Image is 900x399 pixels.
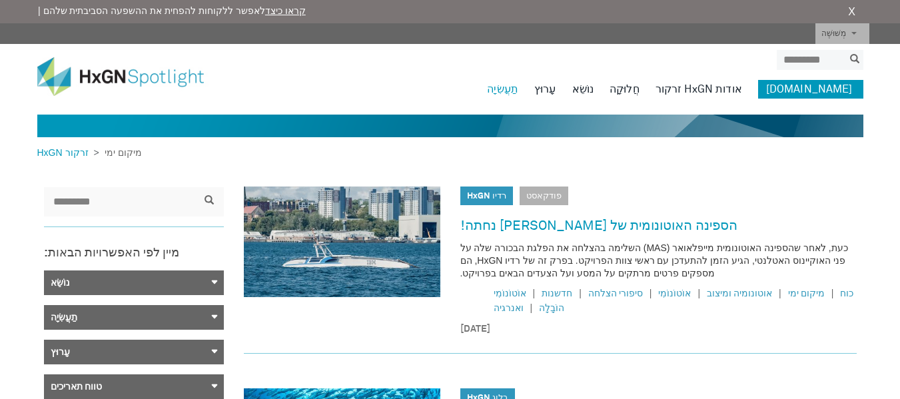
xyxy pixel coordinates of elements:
[610,84,640,95] font: חֲלוּקָה
[487,84,518,95] font: תַעֲשִׂיָה
[51,346,70,357] font: עָרוּץ
[51,381,103,392] font: טווח תאריכים
[105,147,142,158] font: מיקום ימי
[539,304,564,313] a: הוֹבָלָה
[44,305,224,330] a: תַעֲשִׂיָה
[697,288,700,298] font: |
[460,219,737,232] font: הספינה האוטונומית של [PERSON_NAME] נחתה!
[467,192,506,200] a: רדיו HxGN
[758,80,863,99] a: [DOMAIN_NAME]
[460,242,848,278] font: כעת, לאחר שהספינה האוטונומית מייפלאואר (MAS) השלימה בהצלחה את הפלגת הבכורה שלה על פני האוקיינוס ​...
[831,288,834,298] font: |
[44,270,224,295] a: נוֹשֵׂא
[460,324,490,334] font: [DATE]
[460,215,737,236] a: הספינה האוטונומית של [PERSON_NAME] נחתה!
[815,23,869,44] a: מְשׁוּשֶׁה
[494,289,526,298] a: אוֹטוֹנוֹמִי
[766,84,853,95] font: [DOMAIN_NAME]
[530,302,533,313] font: |
[650,288,652,298] font: |
[848,6,855,17] font: X
[707,289,772,298] a: אוטונומיה ומיצוב
[44,247,179,259] font: מיין לפי האפשרויות הבאות:
[94,147,99,158] font: >
[658,289,691,298] a: אוֹטוֹנוֹמִי
[37,147,94,158] a: זרקור HxGN
[38,5,265,16] font: לאפשר ללקוחות להפחית את ההשפעה הסביבתית שלהם |
[821,30,846,38] font: מְשׁוּשֶׁה
[534,84,556,95] font: עָרוּץ
[526,192,562,200] font: פודקאסט
[656,84,742,95] font: אודות HxGN זרקור
[37,57,224,96] img: זרקור HxGN
[579,288,582,298] font: |
[656,80,742,99] a: אודות HxGN זרקור
[265,5,306,16] a: קראו כיצד
[51,277,70,288] font: נוֹשֵׂא
[588,289,643,298] a: סיפורי הצלחה
[44,340,224,364] a: עָרוּץ
[542,289,572,298] a: חדשנות
[572,84,594,95] font: נוֹשֵׂא
[244,187,440,297] img: הספינה האוטונומית של מייפלאואר נחתה!
[788,289,825,298] a: מיקום ימי
[44,374,224,399] a: טווח תאריכים
[533,288,536,298] font: |
[51,312,77,322] font: תַעֲשִׂיָה
[37,147,89,158] font: זרקור HxGN
[779,288,781,298] font: |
